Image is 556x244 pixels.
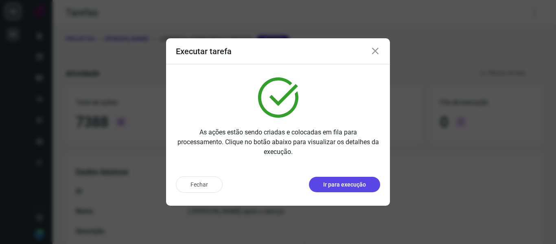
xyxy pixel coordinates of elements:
p: Ir para execução [323,180,366,189]
img: verified.svg [258,77,298,118]
button: Fechar [176,176,223,193]
button: Ir para execução [309,177,380,192]
p: As ações estão sendo criadas e colocadas em fila para processamento. Clique no botão abaixo para ... [176,127,380,157]
h3: Executar tarefa [176,46,232,56]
